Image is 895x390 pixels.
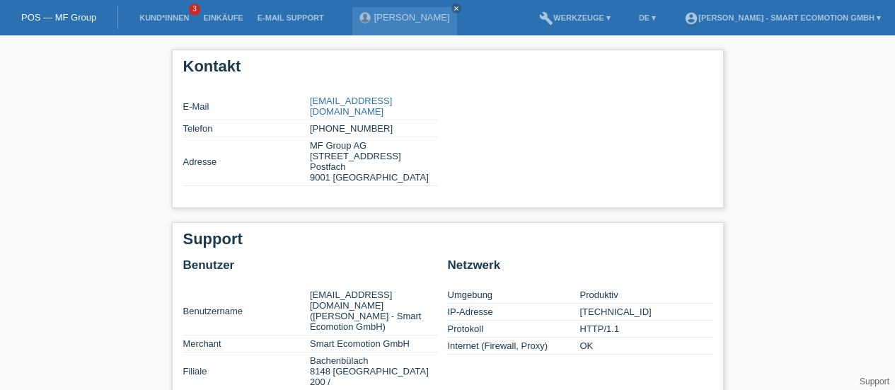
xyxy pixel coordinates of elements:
a: Kund*innen [132,13,196,22]
td: Adresse [183,137,311,186]
td: Umgebung [448,287,580,304]
td: IP-Adresse [448,304,580,321]
td: Internet (Firewall, Proxy) [448,338,580,355]
a: account_circle[PERSON_NAME] - Smart Ecomotion GmbH ▾ [677,13,888,22]
a: Support [860,377,889,386]
h1: Kontakt [183,57,712,75]
td: Produktiv [580,287,712,304]
td: [EMAIL_ADDRESS][DOMAIN_NAME] ([PERSON_NAME] - Smart Ecomotion GmbH) [310,287,437,335]
a: DE ▾ [632,13,663,22]
h1: Support [183,230,712,248]
td: Benutzername [183,287,311,335]
i: close [453,5,460,12]
td: [PHONE_NUMBER] [310,120,437,137]
td: Protokoll [448,321,580,338]
a: close [451,4,461,13]
td: OK [580,338,712,355]
td: Telefon [183,120,311,137]
a: [EMAIL_ADDRESS][DOMAIN_NAME] [310,96,392,117]
td: Smart Ecomotion GmbH [310,335,437,352]
h2: Netzwerk [448,258,712,280]
i: build [539,11,553,25]
a: E-Mail Support [250,13,331,22]
td: HTTP/1.1 [580,321,712,338]
span: 3 [189,4,200,16]
td: [TECHNICAL_ID] [580,304,712,321]
a: POS — MF Group [21,12,96,23]
td: Merchant [183,335,311,352]
a: Einkäufe [196,13,250,22]
td: MF Group AG [STREET_ADDRESS] Postfach 9001 [GEOGRAPHIC_DATA] [310,137,437,186]
h2: Benutzer [183,258,437,280]
i: account_circle [684,11,698,25]
a: [PERSON_NAME] [374,12,450,23]
td: E-Mail [183,93,311,120]
a: buildWerkzeuge ▾ [532,13,618,22]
